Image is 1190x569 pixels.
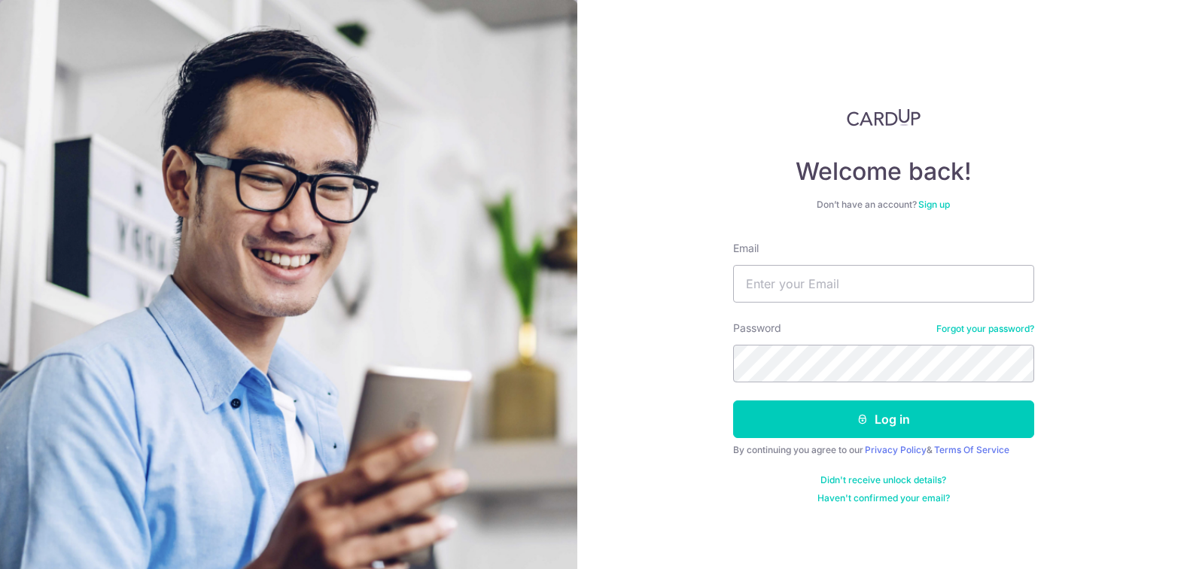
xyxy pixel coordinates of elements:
[733,241,759,256] label: Email
[820,474,946,486] a: Didn't receive unlock details?
[733,321,781,336] label: Password
[733,157,1034,187] h4: Welcome back!
[733,265,1034,303] input: Enter your Email
[865,444,927,455] a: Privacy Policy
[847,108,921,126] img: CardUp Logo
[918,199,950,210] a: Sign up
[733,199,1034,211] div: Don’t have an account?
[817,492,950,504] a: Haven't confirmed your email?
[733,400,1034,438] button: Log in
[733,444,1034,456] div: By continuing you agree to our &
[934,444,1009,455] a: Terms Of Service
[936,323,1034,335] a: Forgot your password?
